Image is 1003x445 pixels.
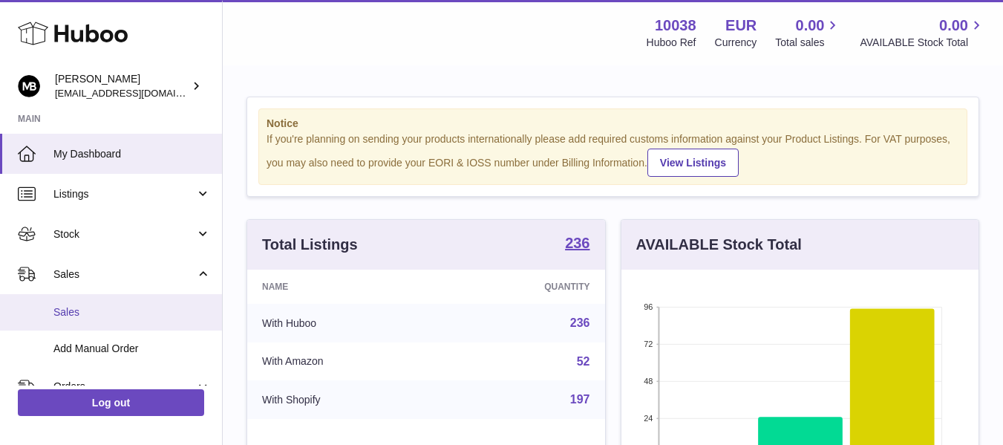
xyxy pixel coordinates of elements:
text: 72 [644,340,653,348]
h3: Total Listings [262,235,358,255]
div: Huboo Ref [647,36,696,50]
span: Add Manual Order [53,342,211,356]
span: Sales [53,267,195,282]
a: 236 [565,236,589,253]
span: Listings [53,187,195,201]
span: Orders [53,380,195,394]
img: hi@margotbardot.com [18,75,40,97]
a: Log out [18,389,204,416]
text: 96 [644,302,653,311]
text: 48 [644,377,653,386]
a: 197 [570,393,590,406]
h3: AVAILABLE Stock Total [636,235,802,255]
text: 24 [644,414,653,423]
div: If you're planning on sending your products internationally please add required customs informati... [267,132,959,177]
a: 52 [577,355,590,368]
a: 0.00 Total sales [775,16,841,50]
a: 236 [570,316,590,329]
strong: Notice [267,117,959,131]
td: With Huboo [247,304,442,342]
th: Quantity [442,270,604,304]
strong: 236 [565,236,589,250]
span: My Dashboard [53,147,211,161]
span: 0.00 [939,16,968,36]
td: With Shopify [247,380,442,419]
span: 0.00 [796,16,825,36]
a: View Listings [647,149,739,177]
div: Currency [715,36,757,50]
th: Name [247,270,442,304]
span: Total sales [775,36,841,50]
td: With Amazon [247,342,442,381]
span: Sales [53,305,211,319]
span: Stock [53,227,195,241]
strong: EUR [725,16,757,36]
span: [EMAIL_ADDRESS][DOMAIN_NAME] [55,87,218,99]
a: 0.00 AVAILABLE Stock Total [860,16,985,50]
div: [PERSON_NAME] [55,72,189,100]
span: AVAILABLE Stock Total [860,36,985,50]
strong: 10038 [655,16,696,36]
